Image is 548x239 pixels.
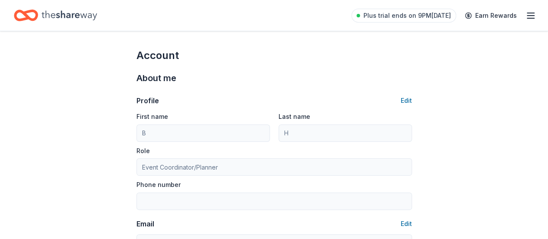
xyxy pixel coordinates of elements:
[136,147,150,155] label: Role
[401,95,412,106] button: Edit
[136,219,154,229] div: Email
[136,95,159,106] div: Profile
[401,219,412,229] button: Edit
[136,112,168,121] label: First name
[136,71,412,85] div: About me
[363,10,451,21] span: Plus trial ends on 9PM[DATE]
[460,8,522,23] a: Earn Rewards
[136,180,181,189] label: Phone number
[279,112,310,121] label: Last name
[351,9,456,23] a: Plus trial ends on 9PM[DATE]
[136,49,412,62] div: Account
[14,5,97,26] a: Home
